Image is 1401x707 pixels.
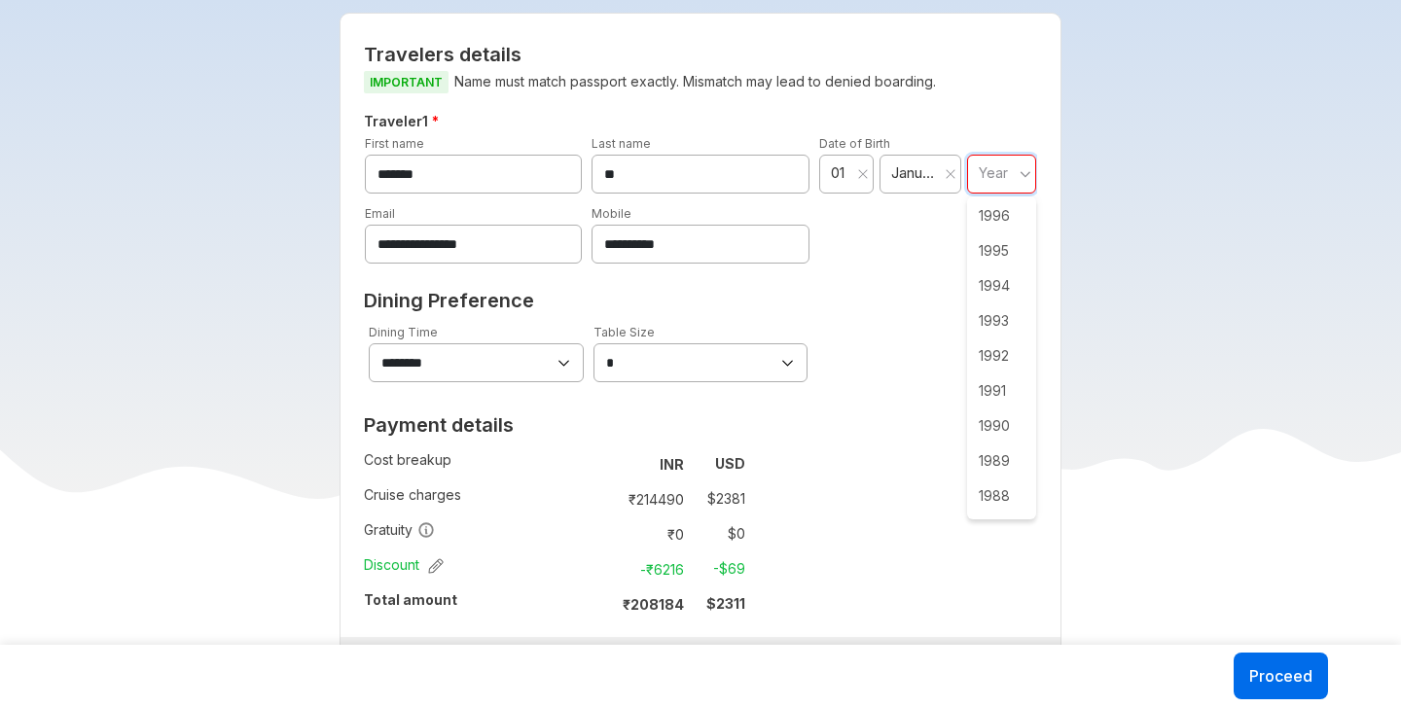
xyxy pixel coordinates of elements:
strong: INR [660,456,684,473]
span: 1993 [967,303,1037,338]
label: Date of Birth [819,136,890,151]
label: Mobile [592,206,631,221]
span: 1996 [967,198,1037,233]
h5: Traveler 1 [360,110,1042,133]
span: 1994 [967,268,1037,303]
button: Proceed [1234,653,1328,699]
h2: Payment details [364,413,745,437]
span: Discount [364,555,444,575]
h2: Travelers details [364,43,1038,66]
td: : [601,481,610,516]
span: Gratuity [364,520,435,540]
span: 1991 [967,373,1037,408]
span: 01 [831,163,852,183]
td: ₹ 214490 [610,485,692,513]
strong: $ 2311 [706,595,745,612]
td: : [601,516,610,551]
span: January [891,163,937,183]
td: ₹ 0 [610,520,692,548]
span: 1990 [967,408,1037,443]
label: Table Size [593,325,655,339]
td: -₹ 6216 [610,555,692,583]
td: : [601,586,610,621]
button: Clear [857,164,869,184]
strong: ₹ 208184 [623,596,684,613]
h2: Dining Preference [364,289,1038,312]
strong: USD [715,455,745,472]
td: Cost breakup [364,446,601,481]
td: : [601,446,610,481]
svg: close [857,168,869,180]
svg: angle down [1020,164,1031,184]
td: $ 2381 [692,485,745,513]
span: 1992 [967,338,1037,373]
strong: Total amount [364,591,457,608]
td: : [601,551,610,586]
td: $ 0 [692,520,745,548]
span: 1989 [967,443,1037,478]
p: Name must match passport exactly. Mismatch may lead to denied boarding. [364,70,1038,94]
span: Year [979,164,1008,181]
label: First name [365,136,424,151]
label: Last name [592,136,651,151]
td: -$ 69 [692,555,745,583]
td: Cruise charges [364,481,601,516]
span: 1995 [967,233,1037,268]
label: Email [365,206,395,221]
svg: close [945,168,956,180]
span: 1988 [967,478,1037,513]
label: Dining Time [369,325,438,339]
span: IMPORTANT [364,71,449,93]
button: Clear [945,164,956,184]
